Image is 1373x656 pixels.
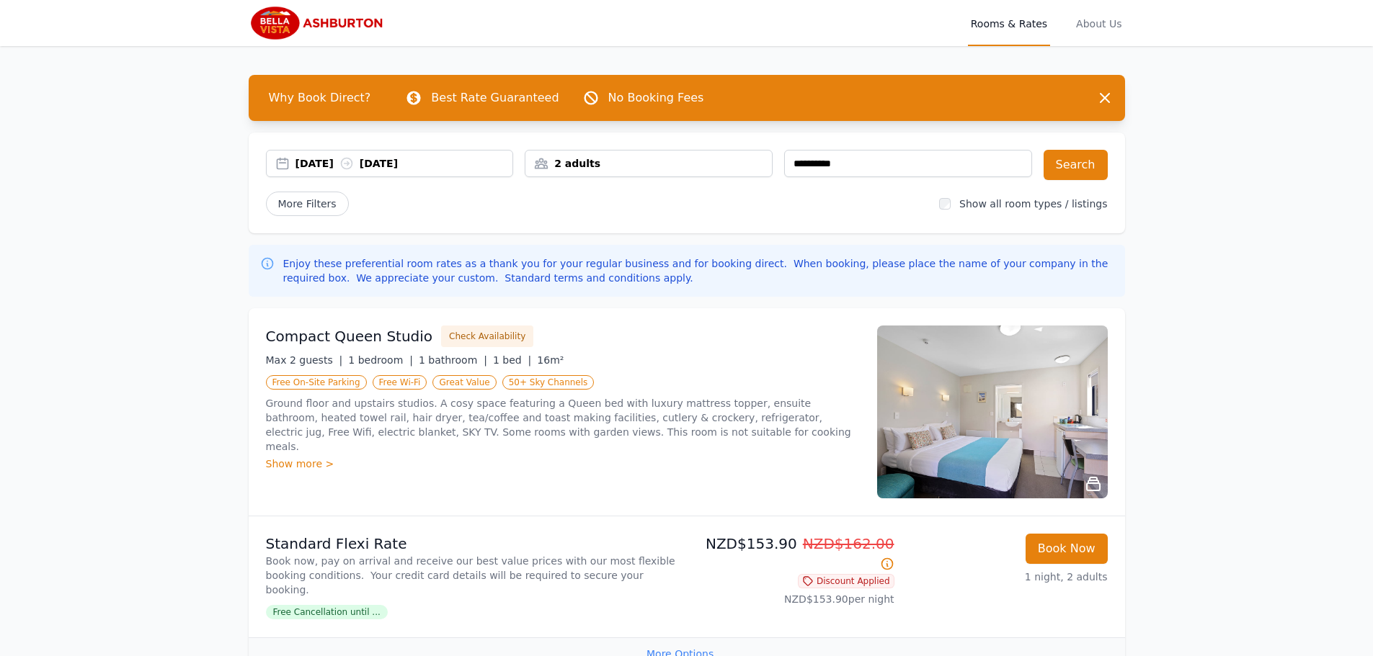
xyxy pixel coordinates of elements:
p: Standard Flexi Rate [266,534,681,554]
span: 50+ Sky Channels [502,375,595,390]
label: Show all room types / listings [959,198,1107,210]
div: 2 adults [525,156,772,171]
span: NZD$162.00 [803,535,894,552]
span: Free On-Site Parking [266,375,367,390]
p: Best Rate Guaranteed [431,89,559,107]
p: Book now, pay on arrival and receive our best value prices with our most flexible booking conditi... [266,554,681,597]
span: 1 bedroom | [348,354,413,366]
div: [DATE] [DATE] [296,156,513,171]
span: 1 bed | [493,354,531,366]
img: Bella Vista Ashburton [249,6,387,40]
span: Discount Applied [798,574,894,588]
button: Search [1044,150,1108,180]
div: Show more > [266,457,860,471]
span: Max 2 guests | [266,354,343,366]
h3: Compact Queen Studio [266,326,433,346]
span: Why Book Direct? [257,84,383,112]
span: 1 bathroom | [419,354,487,366]
p: Enjoy these preferential room rates as a thank you for your regular business and for booking dire... [283,256,1114,285]
p: Ground floor and upstairs studios. A cosy space featuring a Queen bed with luxury mattress topper... [266,396,860,454]
p: 1 night, 2 adults [906,570,1108,584]
span: Great Value [432,375,496,390]
span: More Filters [266,192,349,216]
button: Book Now [1026,534,1108,564]
span: Free Cancellation until ... [266,605,388,619]
p: NZD$153.90 [693,534,894,574]
p: No Booking Fees [608,89,704,107]
span: 16m² [537,354,564,366]
p: NZD$153.90 per night [693,592,894,606]
button: Check Availability [441,325,533,347]
span: Free Wi-Fi [373,375,427,390]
